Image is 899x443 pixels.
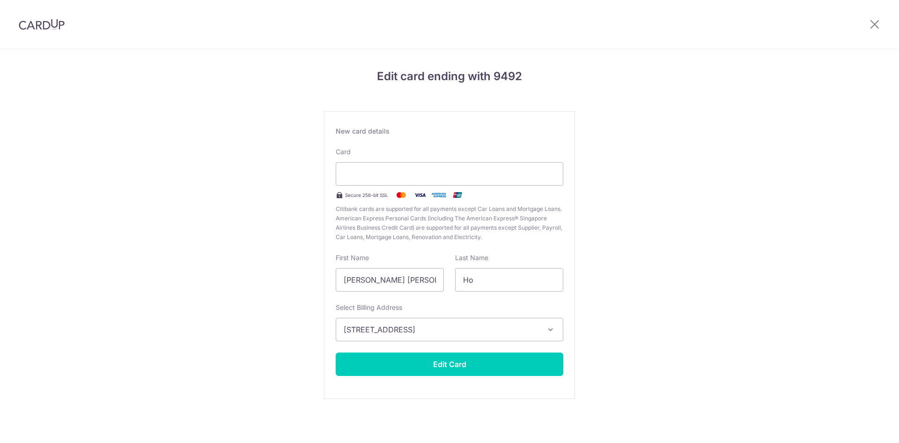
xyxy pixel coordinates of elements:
img: Mastercard [392,189,411,201]
span: Secure 256-bit SSL [345,191,388,199]
h4: Edit card ending with 9492 [324,68,575,85]
iframe: Secure payment input frame [344,168,555,180]
img: Visa [411,189,429,201]
label: Last Name [455,253,488,263]
input: Cardholder Last Name [455,268,563,292]
button: [STREET_ADDRESS] [336,318,563,341]
span: Help [83,7,102,15]
span: [STREET_ADDRESS] [344,324,538,335]
label: Card [336,147,351,157]
input: Cardholder First Name [336,268,444,292]
label: First Name [336,253,369,263]
img: .alt.unionpay [448,189,467,201]
img: CardUp [19,19,65,30]
img: .alt.amex [429,189,448,201]
button: Edit Card [336,353,563,376]
span: Citibank cards are supported for all payments except Car Loans and Mortgage Loans. American Expre... [336,204,563,242]
div: New card details [336,127,563,136]
label: Select Billing Address [336,303,402,312]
